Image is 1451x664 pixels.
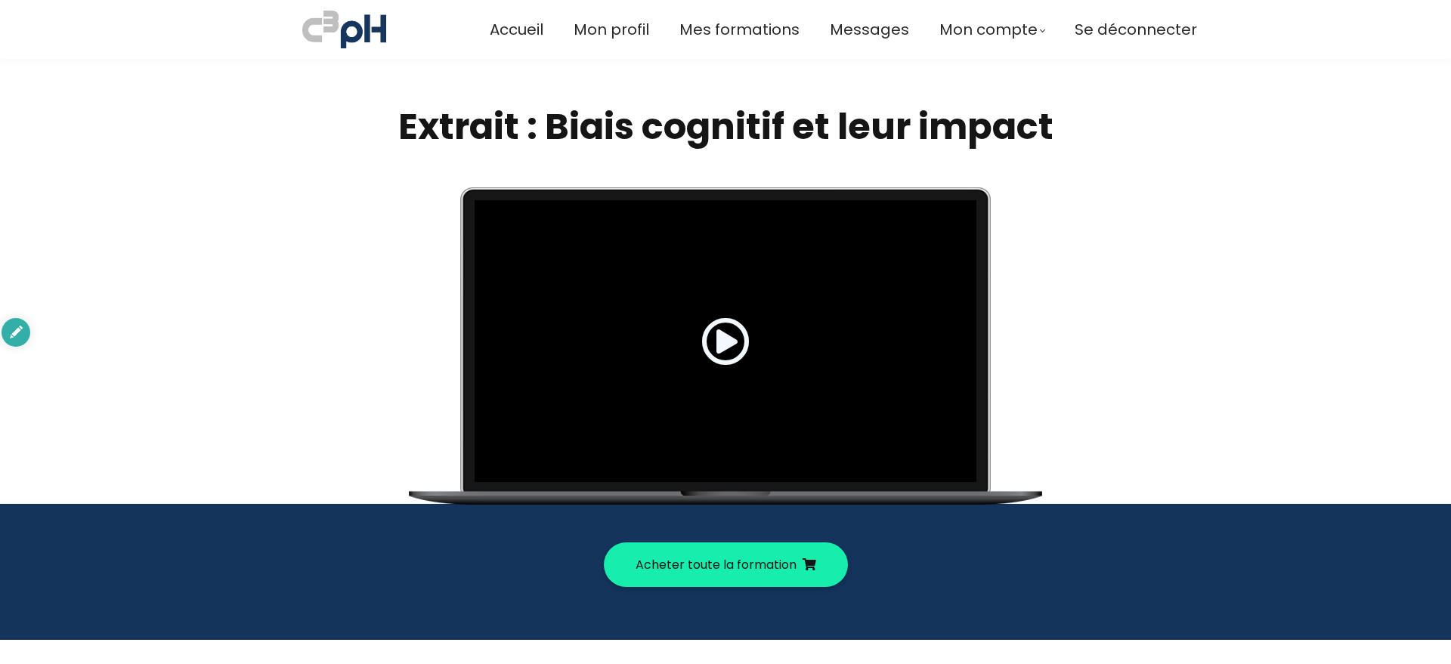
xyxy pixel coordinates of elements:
h1: Extrait : Biais cognitif et leur impact [302,104,1149,150]
img: a70bc7685e0efc0bd0b04b3506828469.jpeg [302,8,386,51]
a: Accueil [490,17,543,42]
span: Acheter toute la formation [636,555,797,574]
span: Mon compte [939,17,1038,42]
a: Mes formations [679,17,800,42]
a: Messages [830,17,909,42]
div: authoring options [2,318,30,347]
a: Se déconnecter [1075,17,1197,42]
a: Mon profil [574,17,649,42]
button: Acheter toute la formation [604,542,848,587]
